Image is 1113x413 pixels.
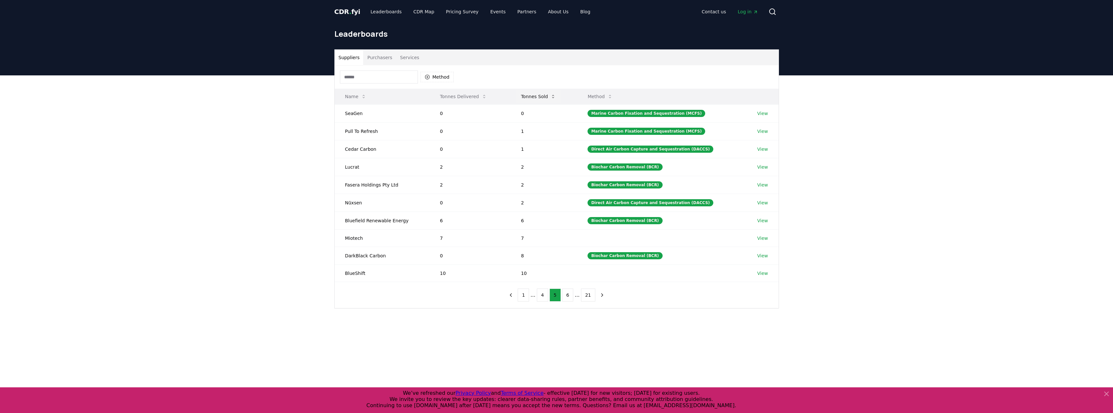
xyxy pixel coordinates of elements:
button: 5 [550,289,561,302]
td: Fasera Holdings Pty Ltd [335,176,430,194]
span: Log in [738,8,758,15]
li: ... [575,291,579,299]
a: CDR.fyi [334,7,360,16]
td: 0 [430,122,511,140]
a: View [757,200,768,206]
td: 0 [430,194,511,212]
button: Tonnes Sold [516,90,561,103]
td: 2 [430,158,511,176]
td: 8 [511,247,577,265]
a: Leaderboards [365,6,407,18]
td: Nūxsen [335,194,430,212]
button: Name [340,90,371,103]
button: Services [396,50,423,65]
div: Biochar Carbon Removal (BCR) [588,252,662,259]
td: 6 [430,212,511,229]
div: Biochar Carbon Removal (BCR) [588,217,662,224]
td: Bluefield Renewable Energy [335,212,430,229]
div: Direct Air Carbon Capture and Sequestration (DACCS) [588,199,713,206]
button: Method [582,90,618,103]
a: View [757,217,768,224]
td: Pull To Refresh [335,122,430,140]
li: ... [530,291,535,299]
a: CDR Map [408,6,439,18]
td: 10 [430,265,511,282]
div: Marine Carbon Fixation and Sequestration (MCFS) [588,110,705,117]
td: 0 [511,104,577,122]
td: 2 [511,176,577,194]
td: 1 [511,140,577,158]
td: 1 [511,122,577,140]
td: 7 [430,229,511,247]
button: Method [421,72,454,82]
a: Pricing Survey [441,6,484,18]
td: Lucrat [335,158,430,176]
td: 0 [430,140,511,158]
td: 2 [511,158,577,176]
span: CDR fyi [334,8,360,16]
a: Blog [575,6,596,18]
button: 1 [518,289,529,302]
button: Tonnes Delivered [435,90,492,103]
a: About Us [543,6,574,18]
div: Marine Carbon Fixation and Sequestration (MCFS) [588,128,705,135]
div: Direct Air Carbon Capture and Sequestration (DACCS) [588,146,713,153]
td: 2 [511,194,577,212]
td: 0 [430,104,511,122]
a: View [757,110,768,117]
td: 10 [511,265,577,282]
a: Partners [512,6,541,18]
a: View [757,270,768,277]
td: 6 [511,212,577,229]
button: Suppliers [335,50,364,65]
a: Log in [732,6,763,18]
a: View [757,182,768,188]
a: View [757,164,768,170]
button: 6 [562,289,574,302]
button: next page [597,289,608,302]
td: Miotech [335,229,430,247]
nav: Main [365,6,595,18]
td: 7 [511,229,577,247]
a: Events [485,6,511,18]
td: 0 [430,247,511,265]
button: previous page [505,289,516,302]
td: DarkBlack Carbon [335,247,430,265]
h1: Leaderboards [334,29,779,39]
td: SeaGen [335,104,430,122]
a: Contact us [696,6,731,18]
a: View [757,146,768,152]
a: View [757,235,768,241]
nav: Main [696,6,763,18]
td: BlueShift [335,265,430,282]
td: Cedar Carbon [335,140,430,158]
td: 2 [430,176,511,194]
a: View [757,128,768,135]
div: Biochar Carbon Removal (BCR) [588,163,662,171]
button: 21 [581,289,595,302]
a: View [757,252,768,259]
div: Biochar Carbon Removal (BCR) [588,181,662,188]
button: 4 [537,289,548,302]
span: . [349,8,351,16]
button: Purchasers [363,50,396,65]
